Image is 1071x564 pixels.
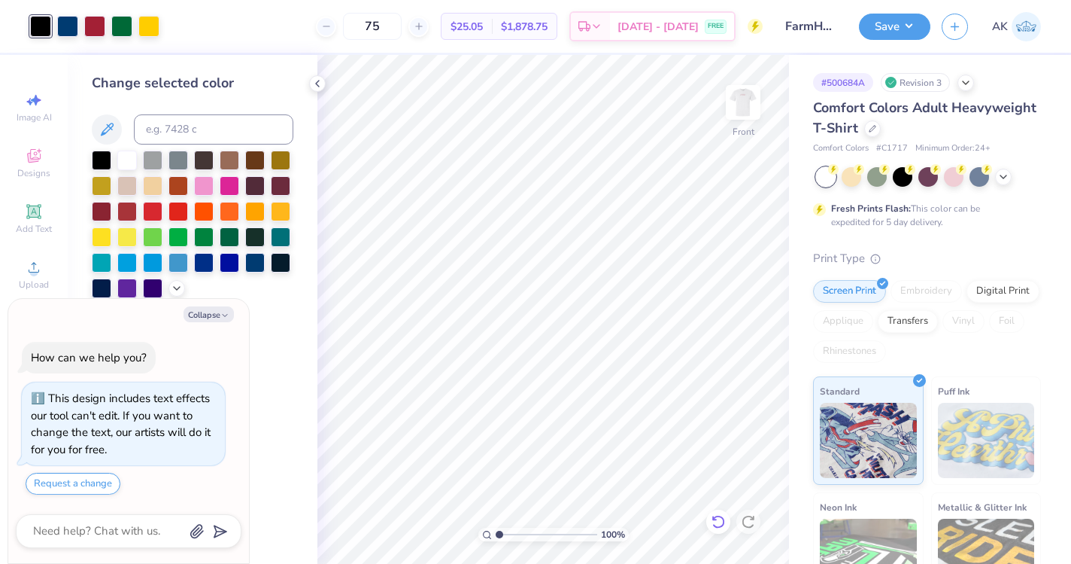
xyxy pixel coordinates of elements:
[820,499,857,515] span: Neon Ink
[813,280,886,303] div: Screen Print
[733,125,754,139] div: Front
[19,279,49,291] span: Upload
[938,403,1035,478] img: Puff Ink
[134,114,293,145] input: e.g. 7428 c
[989,310,1024,333] div: Foil
[992,12,1041,41] a: AK
[813,73,873,92] div: # 500684A
[820,403,917,478] img: Standard
[728,87,758,117] img: Front
[813,310,873,333] div: Applique
[876,142,908,155] span: # C1717
[31,350,147,365] div: How can we help you?
[831,202,1016,229] div: This color can be expedited for 5 day delivery.
[31,391,211,457] div: This design includes text effects our tool can't edit. If you want to change the text, our artist...
[617,19,699,35] span: [DATE] - [DATE]
[774,11,848,41] input: Untitled Design
[942,310,985,333] div: Vinyl
[1012,12,1041,41] img: Annie Kapple
[813,99,1036,137] span: Comfort Colors Adult Heavyweight T-Shirt
[501,19,548,35] span: $1,878.75
[813,142,869,155] span: Comfort Colors
[915,142,991,155] span: Minimum Order: 24 +
[831,203,911,215] strong: Fresh Prints Flash:
[17,167,50,179] span: Designs
[878,310,938,333] div: Transfers
[16,223,52,235] span: Add Text
[17,111,52,123] span: Image AI
[859,14,930,40] button: Save
[820,383,860,399] span: Standard
[938,499,1027,515] span: Metallic & Glitter Ink
[92,73,293,93] div: Change selected color
[601,528,625,541] span: 100 %
[881,73,950,92] div: Revision 3
[26,473,120,495] button: Request a change
[966,280,1039,303] div: Digital Print
[184,306,234,322] button: Collapse
[813,250,1041,267] div: Print Type
[343,13,402,40] input: – –
[938,383,969,399] span: Puff Ink
[813,340,886,363] div: Rhinestones
[992,18,1008,35] span: AK
[451,19,483,35] span: $25.05
[708,21,724,32] span: FREE
[890,280,962,303] div: Embroidery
